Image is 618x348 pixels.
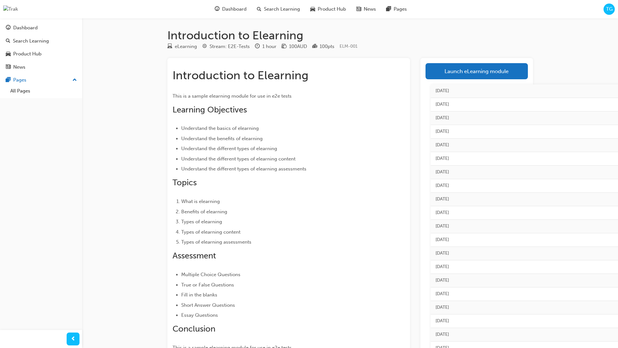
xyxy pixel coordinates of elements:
[318,5,346,13] span: Product Hub
[202,43,250,51] div: Stream
[210,3,252,16] a: guage-iconDashboard
[3,22,80,34] a: Dashboard
[181,156,295,162] span: Understand the different types of elearning content
[426,63,528,79] a: Launch eLearning module
[6,25,11,31] span: guage-icon
[252,3,305,16] a: search-iconSearch Learning
[282,43,307,51] div: Price
[6,38,10,44] span: search-icon
[3,74,80,86] button: Pages
[255,43,276,51] div: Duration
[282,44,286,50] span: money-icon
[3,48,80,60] a: Product Hub
[364,5,376,13] span: News
[173,324,215,334] span: Conclusion
[167,28,533,43] h1: Introduction to Elearning
[604,4,615,15] button: TG
[394,5,407,13] span: Pages
[13,37,49,45] div: Search Learning
[167,43,197,51] div: Type
[257,5,261,13] span: search-icon
[262,43,276,50] div: 1 hour
[181,146,277,151] span: Understand the different types of elearning
[6,64,11,70] span: news-icon
[386,5,391,13] span: pages-icon
[181,166,306,172] span: Understand the different types of elearning assessments
[173,93,292,99] span: This is a sample elearning module for use in e2e tests
[13,76,26,84] div: Pages
[175,43,197,50] div: eLearning
[255,44,260,50] span: clock-icon
[181,219,222,225] span: Types of elearning
[173,178,197,188] span: Topics
[181,239,251,245] span: Types of elearning assessments
[13,63,25,71] div: News
[264,5,300,13] span: Search Learning
[181,209,227,215] span: Benefits of elearning
[305,3,351,16] a: car-iconProduct Hub
[215,5,220,13] span: guage-icon
[310,5,315,13] span: car-icon
[181,198,220,204] span: What is elearning
[181,229,240,235] span: Types of elearning content
[381,3,412,16] a: pages-iconPages
[289,43,307,50] div: 100AUD
[222,5,247,13] span: Dashboard
[202,44,207,50] span: target-icon
[181,272,240,277] span: Multiple Choice Questions
[3,61,80,73] a: News
[71,335,76,343] span: prev-icon
[13,24,38,32] div: Dashboard
[181,282,234,288] span: True or False Questions
[356,5,361,13] span: news-icon
[3,21,80,74] button: DashboardSearch LearningProduct HubNews
[3,5,18,13] img: Trak
[72,76,77,84] span: up-icon
[173,68,308,82] span: Introduction to Elearning
[181,292,217,298] span: Fill in the blanks
[210,43,250,50] div: Stream: E2E-Tests
[181,136,263,141] span: Understand the benefits of elearning
[181,125,259,131] span: Understand the basics of elearning
[320,43,334,50] div: 100 pts
[351,3,381,16] a: news-iconNews
[173,251,216,261] span: Assessment
[340,43,358,49] span: Learning resource code
[8,86,80,96] a: All Pages
[13,50,42,58] div: Product Hub
[167,44,172,50] span: learningResourceType_ELEARNING-icon
[6,51,11,57] span: car-icon
[181,312,218,318] span: Essay Questions
[312,44,317,50] span: podium-icon
[606,5,613,13] span: TG
[181,302,235,308] span: Short Answer Questions
[173,105,247,115] span: Learning Objectives
[3,35,80,47] a: Search Learning
[6,77,11,83] span: pages-icon
[312,43,334,51] div: Points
